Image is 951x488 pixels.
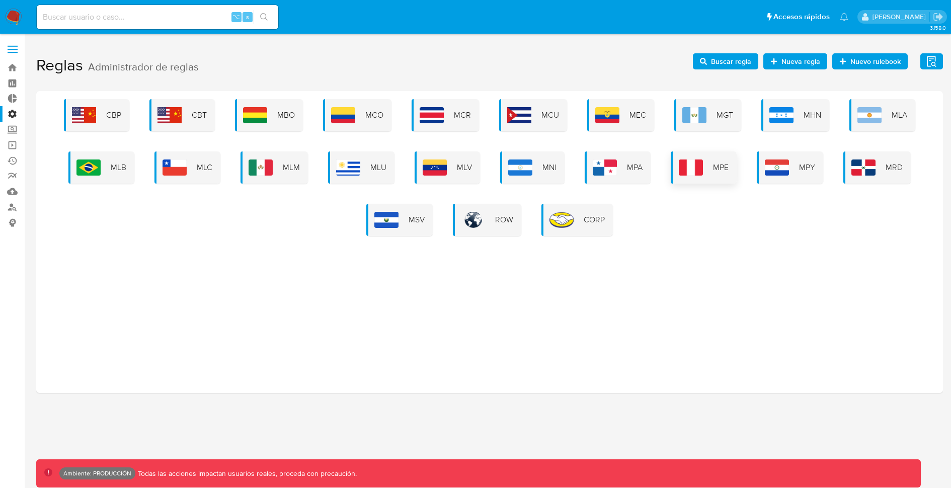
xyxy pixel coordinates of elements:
[773,12,830,22] span: Accesos rápidos
[873,12,929,22] p: david.garay@mercadolibre.com.co
[135,469,357,478] p: Todas las acciones impactan usuarios reales, proceda con precaución.
[254,10,274,24] button: search-icon
[37,11,278,24] input: Buscar usuario o caso...
[933,12,943,22] a: Salir
[246,12,249,22] span: s
[63,471,131,475] p: Ambiente: PRODUCCIÓN
[840,13,848,21] a: Notificaciones
[232,12,240,22] span: ⌥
